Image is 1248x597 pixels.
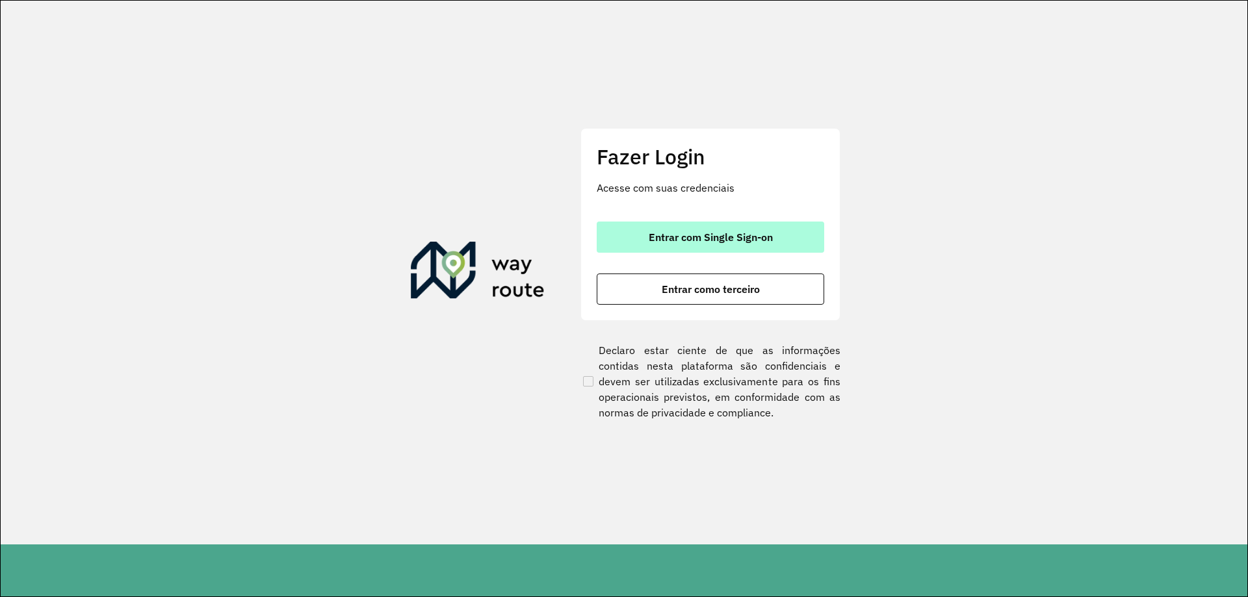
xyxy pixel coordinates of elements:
button: button [597,273,824,305]
button: button [597,222,824,253]
span: Entrar com Single Sign-on [649,232,773,242]
h2: Fazer Login [597,144,824,169]
label: Declaro estar ciente de que as informações contidas nesta plataforma são confidenciais e devem se... [580,342,840,420]
img: Roteirizador AmbevTech [411,242,545,304]
p: Acesse com suas credenciais [597,180,824,196]
span: Entrar como terceiro [662,284,760,294]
